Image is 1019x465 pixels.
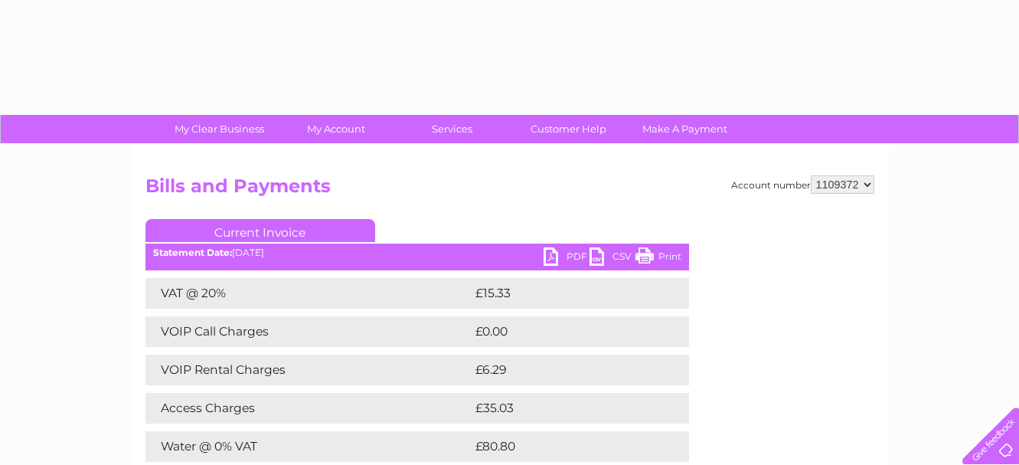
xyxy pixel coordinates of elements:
a: Make A Payment [622,115,748,143]
a: PDF [544,247,590,270]
div: [DATE] [145,247,689,258]
a: Current Invoice [145,219,375,242]
td: Access Charges [145,393,472,424]
td: Water @ 0% VAT [145,431,472,462]
td: £80.80 [472,431,659,462]
a: CSV [590,247,635,270]
h2: Bills and Payments [145,175,874,205]
a: Customer Help [505,115,632,143]
td: VOIP Rental Charges [145,355,472,385]
b: Statement Date: [153,247,232,258]
a: My Clear Business [156,115,283,143]
td: £15.33 [472,278,656,309]
a: My Account [273,115,399,143]
td: VAT @ 20% [145,278,472,309]
td: £6.29 [472,355,653,385]
a: Print [635,247,681,270]
div: Account number [731,175,874,194]
a: Services [389,115,515,143]
td: £0.00 [472,316,654,347]
td: VOIP Call Charges [145,316,472,347]
td: £35.03 [472,393,658,424]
